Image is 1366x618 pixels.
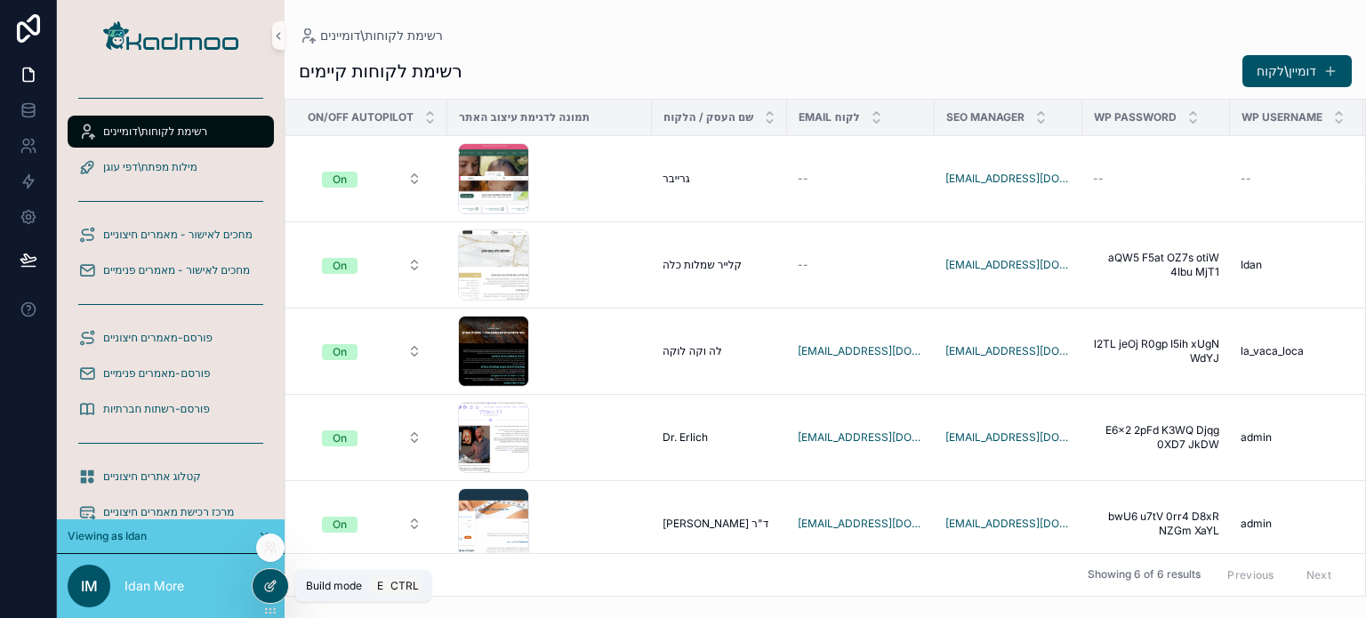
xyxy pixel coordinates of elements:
[945,258,1072,272] a: [EMAIL_ADDRESS][DOMAIN_NAME]
[306,579,362,593] span: Build mode
[308,163,436,195] button: Select Button
[663,430,776,445] a: Dr. Erlich
[663,430,708,445] span: Dr. Erlich
[68,254,274,286] a: מחכים לאישור - מאמרים פנימיים
[1242,55,1352,87] button: דומיין\לקוח
[68,219,274,251] a: מחכים לאישור - מאמרים חיצוניים
[945,172,1072,186] a: [EMAIL_ADDRESS][DOMAIN_NAME]
[945,430,1072,445] a: [EMAIL_ADDRESS][DOMAIN_NAME]
[125,577,184,595] p: Idan More
[103,160,197,174] span: מילות מפתח\דפי עוגן
[68,496,274,528] a: מרכז רכישת מאמרים חיצוניים
[68,322,274,354] a: פורסם-מאמרים חיצוניים
[1241,344,1353,358] a: la_vaca_loca
[308,249,436,281] button: Select Button
[798,517,924,531] a: [EMAIL_ADDRESS][DOMAIN_NAME]
[663,110,753,124] span: שם העסק / הלקוח
[1241,258,1262,272] span: Idan
[1241,517,1272,531] span: admin
[308,110,414,124] span: On/Off Autopilot
[1241,258,1353,272] a: Idan
[946,110,1024,124] span: SEO Manager
[308,421,436,453] button: Select Button
[663,344,776,358] a: לה וקה לוקה
[798,258,808,272] span: --
[103,331,213,345] span: פורסם-מאמרים חיצוניים
[1241,172,1251,186] span: --
[663,517,768,531] span: ד"ר [PERSON_NAME]
[945,517,1072,531] a: [EMAIL_ADDRESS][DOMAIN_NAME]
[798,172,924,186] a: --
[307,334,437,368] a: Select Button
[1241,344,1304,358] span: la_vaca_loca
[798,258,924,272] a: --
[103,124,207,139] span: רשימת לקוחות\דומיינים
[798,344,924,358] a: [EMAIL_ADDRESS][DOMAIN_NAME]
[798,430,924,445] a: [EMAIL_ADDRESS][DOMAIN_NAME]
[307,162,437,196] a: Select Button
[68,461,274,493] a: קטלוג אתרים חיצוניים
[1093,423,1219,452] a: E6x2 2pFd K3WQ Djqg 0XD7 JkDW
[103,366,211,381] span: פורסם-מאמרים פנימיים
[307,248,437,282] a: Select Button
[333,258,347,274] div: On
[307,507,437,541] a: Select Button
[389,577,421,595] span: Ctrl
[663,517,776,531] a: ד"ר [PERSON_NAME]
[333,517,347,533] div: On
[459,110,590,124] span: תמונה לדגימת עיצוב האתר
[320,27,443,44] span: רשימת לקוחות\דומיינים
[333,172,347,188] div: On
[373,579,387,593] span: E
[663,344,722,358] span: לה וקה לוקה
[103,505,234,519] span: מרכז רכישת מאמרים חיצוניים
[299,59,462,84] h1: רשימת לקוחות קיימים
[1241,110,1322,124] span: Wp username
[68,393,274,425] a: פורסם-רשתות חברתיות
[798,172,808,186] span: --
[68,357,274,389] a: פורסם-מאמרים פנימיים
[663,258,776,272] a: קלייר שמלות כלה
[68,529,147,543] span: Viewing as Idan
[333,344,347,360] div: On
[1241,172,1353,186] a: --
[308,335,436,367] button: Select Button
[57,71,285,519] div: scrollable content
[663,172,690,186] span: גרייבר
[308,508,436,540] button: Select Button
[945,344,1072,358] a: [EMAIL_ADDRESS][DOMAIN_NAME]
[68,116,274,148] a: רשימת לקוחות\דומיינים
[103,263,250,277] span: מחכים לאישור - מאמרים פנימיים
[799,110,859,124] span: Email לקוח
[1093,172,1219,186] a: --
[663,172,776,186] a: גרייבר
[1093,172,1104,186] span: --
[1093,510,1219,538] a: bwU6 u7tV 0rr4 D8xR NZGm XaYL
[103,228,253,242] span: מחכים לאישור - מאמרים חיצוניים
[1093,337,1219,365] a: l2TL jeOj R0gp I5ih xUgN WdYJ
[333,430,347,446] div: On
[1094,110,1177,124] span: Wp password
[1093,251,1219,279] a: aQW5 F5at OZ7s otiW 4Ibu MjT1
[1241,430,1272,445] span: admin
[663,258,742,272] span: קלייר שמלות כלה
[81,575,98,597] span: IM
[307,421,437,454] a: Select Button
[1241,517,1353,531] a: admin
[103,21,238,50] img: App logo
[103,470,201,484] span: קטלוג אתרים חיצוניים
[68,151,274,183] a: מילות מפתח\דפי עוגן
